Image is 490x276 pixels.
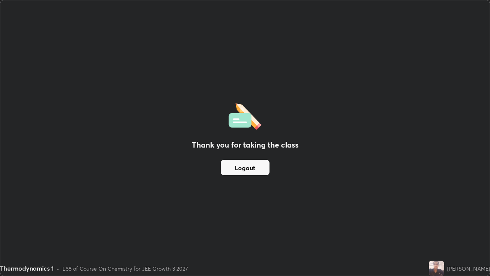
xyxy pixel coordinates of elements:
div: • [57,264,59,273]
button: Logout [221,160,269,175]
div: L68 of Course On Chemistry for JEE Growth 3 2027 [62,264,188,273]
h2: Thank you for taking the class [192,139,299,151]
div: [PERSON_NAME] [447,264,490,273]
img: 73469f3a0533488fa98b30d297c2c94e.jpg [429,261,444,276]
img: offlineFeedback.1438e8b3.svg [229,101,261,130]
